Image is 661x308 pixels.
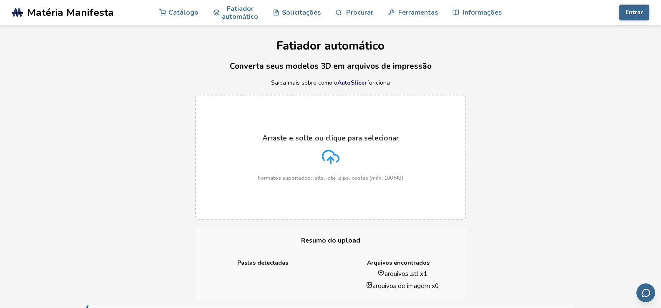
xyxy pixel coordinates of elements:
font: Converta seus modelos 3D em arquivos de impressão [230,61,432,72]
font: Matéria Manifesta [27,5,114,20]
font: Fatiador automático [222,4,258,21]
button: Enviar feedback por e-mail [636,283,655,302]
button: Entrar [619,5,649,20]
font: Entrar [626,8,643,16]
font: Solicitações [282,8,321,17]
font: Saiba mais sobre como o [271,79,337,87]
font: 1 [423,269,427,278]
font: Fatiador automático [276,38,385,54]
font: Arraste e solte ou clique para selecionar [262,133,399,143]
font: arquivos .stl x [385,269,423,278]
font: arquivos de imagem x [372,281,435,290]
font: Pastas detectadas [237,259,288,267]
font: Arquivos encontrados [367,259,430,267]
a: AutoSlicer [337,79,367,87]
font: Formatos suportados: .stls, .obj, .zips, pastas (máx. 100 MB) [258,175,403,181]
font: 0 [435,281,439,290]
font: funciona [367,79,390,87]
font: Informações [463,8,502,17]
font: Catálogo [168,8,199,17]
font: Procurar [346,8,373,17]
font: Resumo do upload [301,236,360,245]
font: Ferramentas [398,8,438,17]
